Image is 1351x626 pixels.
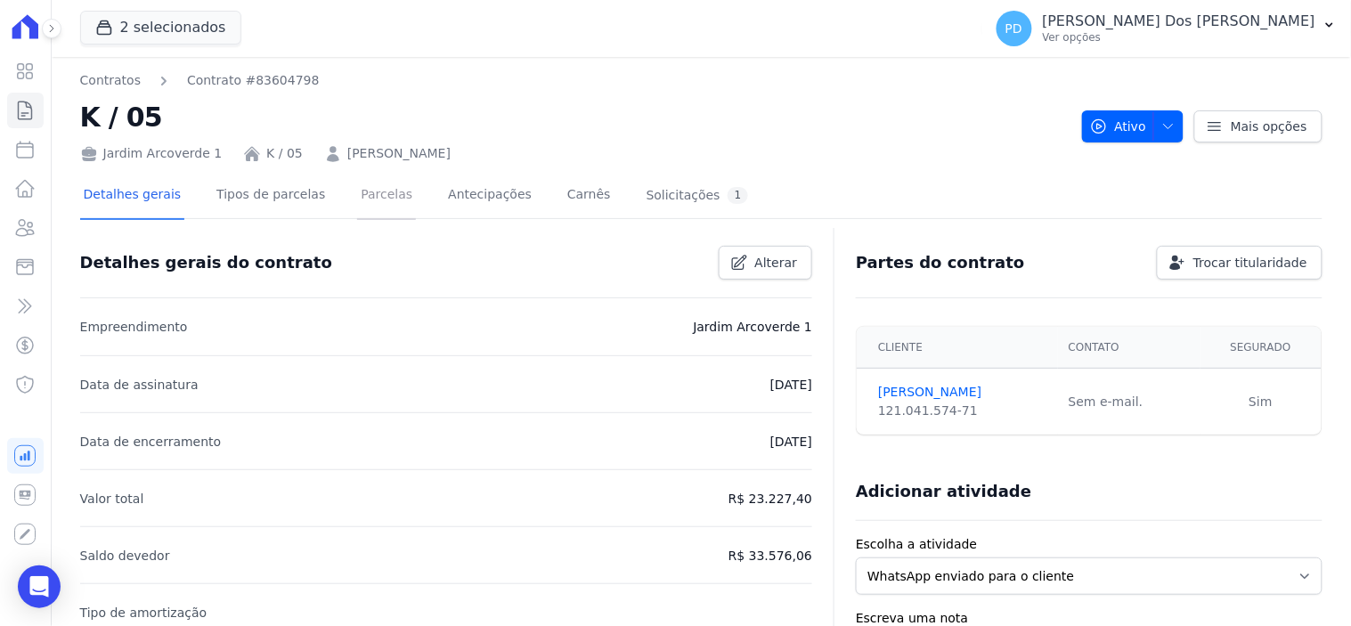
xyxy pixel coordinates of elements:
[444,173,535,220] a: Antecipações
[755,254,798,272] span: Alterar
[1157,246,1323,280] a: Trocar titularidade
[856,252,1025,273] h3: Partes do contrato
[878,383,1047,402] a: [PERSON_NAME]
[1082,110,1184,142] button: Ativo
[80,545,170,566] p: Saldo devedor
[1200,327,1322,369] th: Segurado
[564,173,614,220] a: Carnês
[80,173,185,220] a: Detalhes gerais
[728,488,812,509] p: R$ 23.227,40
[857,327,1058,369] th: Cliente
[80,71,141,90] a: Contratos
[770,374,812,395] p: [DATE]
[357,173,416,220] a: Parcelas
[1090,110,1147,142] span: Ativo
[80,144,223,163] div: Jardim Arcoverde 1
[1193,254,1307,272] span: Trocar titularidade
[1043,30,1315,45] p: Ver opções
[80,316,188,337] p: Empreendimento
[266,144,303,163] a: K / 05
[347,144,451,163] a: [PERSON_NAME]
[856,535,1323,554] label: Escolha a atividade
[187,71,320,90] a: Contrato #83604798
[1194,110,1323,142] a: Mais opções
[1231,118,1307,135] span: Mais opções
[80,71,320,90] nav: Breadcrumb
[18,565,61,608] div: Open Intercom Messenger
[80,488,144,509] p: Valor total
[770,431,812,452] p: [DATE]
[982,4,1351,53] button: PD [PERSON_NAME] Dos [PERSON_NAME] Ver opções
[80,374,199,395] p: Data de assinatura
[1200,369,1322,435] td: Sim
[1058,369,1200,435] td: Sem e-mail.
[647,187,749,204] div: Solicitações
[80,11,241,45] button: 2 selecionados
[728,187,749,204] div: 1
[856,481,1031,502] h3: Adicionar atividade
[80,602,208,623] p: Tipo de amortização
[213,173,329,220] a: Tipos de parcelas
[1005,22,1022,35] span: PD
[80,97,1068,137] h2: K / 05
[878,402,1047,420] div: 121.041.574-71
[694,316,813,337] p: Jardim Arcoverde 1
[80,431,222,452] p: Data de encerramento
[80,252,332,273] h3: Detalhes gerais do contrato
[728,545,812,566] p: R$ 33.576,06
[80,71,1068,90] nav: Breadcrumb
[643,173,753,220] a: Solicitações1
[1043,12,1315,30] p: [PERSON_NAME] Dos [PERSON_NAME]
[719,246,813,280] a: Alterar
[1058,327,1200,369] th: Contato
